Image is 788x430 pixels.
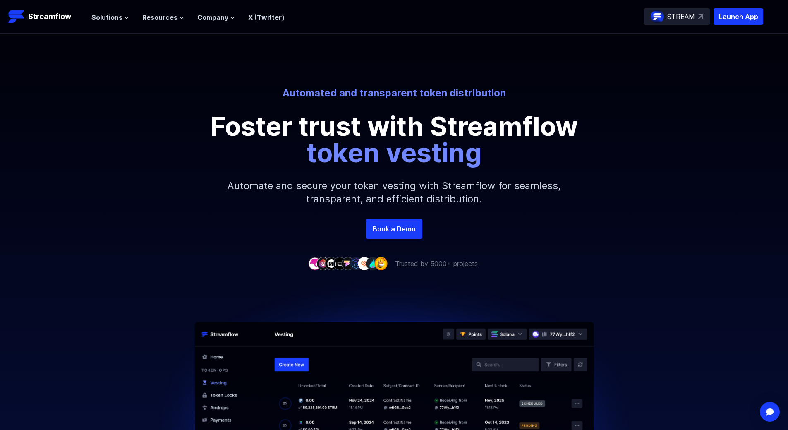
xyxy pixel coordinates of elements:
[91,12,122,22] span: Solutions
[374,257,388,270] img: company-9
[28,11,71,22] p: Streamflow
[165,86,623,100] p: Automated and transparent token distribution
[91,12,129,22] button: Solutions
[142,12,184,22] button: Resources
[358,257,371,270] img: company-7
[8,8,25,25] img: Streamflow Logo
[197,12,228,22] span: Company
[667,12,695,22] p: STREAM
[714,8,763,25] button: Launch App
[366,219,422,239] a: Book a Demo
[208,113,580,166] p: Foster trust with Streamflow
[366,257,379,270] img: company-8
[350,257,363,270] img: company-6
[142,12,177,22] span: Resources
[760,402,780,422] div: Open Intercom Messenger
[644,8,710,25] a: STREAM
[308,257,321,270] img: company-1
[8,8,83,25] a: Streamflow
[216,166,572,219] p: Automate and secure your token vesting with Streamflow for seamless, transparent, and efficient d...
[197,12,235,22] button: Company
[325,257,338,270] img: company-3
[333,257,346,270] img: company-4
[651,10,664,23] img: streamflow-logo-circle.png
[395,259,478,269] p: Trusted by 5000+ projects
[248,13,285,22] a: X (Twitter)
[698,14,703,19] img: top-right-arrow.svg
[316,257,330,270] img: company-2
[307,137,482,168] span: token vesting
[341,257,354,270] img: company-5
